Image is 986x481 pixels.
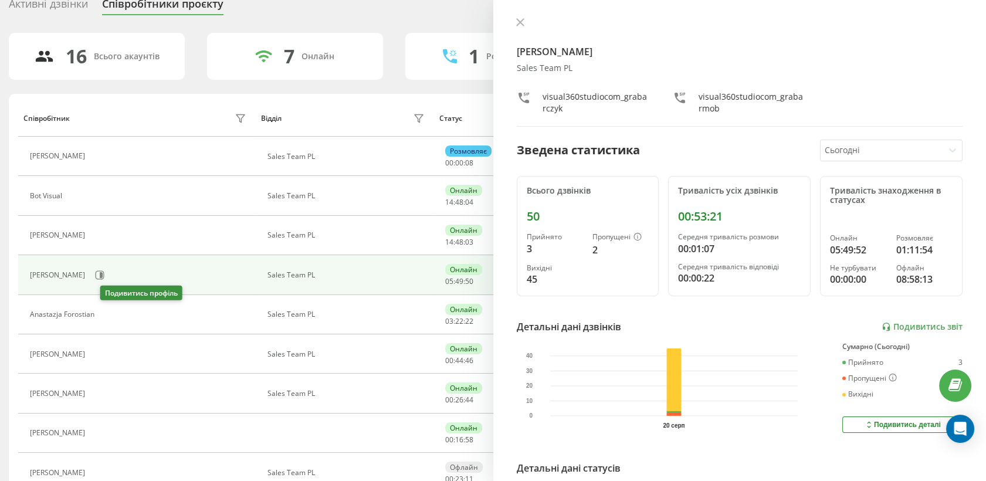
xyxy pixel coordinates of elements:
div: Онлайн [445,185,482,196]
div: Розмовляє [445,145,492,157]
div: : : [445,238,473,246]
div: Sales Team PL [267,350,428,358]
div: [PERSON_NAME] [30,231,88,239]
div: 2 [592,243,649,257]
div: Онлайн [445,225,482,236]
span: 00 [445,435,453,445]
span: 04 [465,197,473,207]
div: 50 [527,209,649,223]
div: Офлайн [896,264,953,272]
div: 00:53:21 [678,209,801,223]
div: Bot Visual [30,192,65,200]
div: Вихідні [527,264,583,272]
div: visual360studiocom_grabarmob [699,91,806,114]
div: Не турбувати [830,264,886,272]
span: 49 [455,276,463,286]
div: Розмовляють [486,52,543,62]
div: Anastazja Forostian [30,310,97,319]
div: Зведена статистика [517,141,640,159]
div: Прийнято [527,233,583,241]
div: Всього дзвінків [527,186,649,196]
div: Статус [439,114,462,123]
div: [PERSON_NAME] [30,469,88,477]
div: Онлайн [445,304,482,315]
div: Подивитись профіль [100,286,182,300]
span: 48 [455,237,463,247]
text: 0 [529,412,533,419]
div: 00:01:07 [678,242,801,256]
div: Open Intercom Messenger [946,415,974,443]
div: : : [445,277,473,286]
div: 3 [527,242,583,256]
div: Sales Team PL [267,153,428,161]
div: Сумарно (Сьогодні) [842,343,963,351]
div: Sales Team PL [267,271,428,279]
div: 01:11:54 [896,243,953,257]
div: Онлайн [445,422,482,433]
div: Тривалість усіх дзвінків [678,186,801,196]
div: Пропущені [842,374,897,383]
div: [PERSON_NAME] [30,152,88,160]
div: [PERSON_NAME] [30,271,88,279]
div: 00:00:22 [678,271,801,285]
span: 00 [455,158,463,168]
div: Sales Team PL [267,389,428,398]
div: 45 [527,272,583,286]
span: 00 [445,158,453,168]
div: Тривалість знаходження в статусах [830,186,953,206]
span: 14 [445,237,453,247]
div: Онлайн [445,343,482,354]
div: 00:00:00 [830,272,886,286]
div: : : [445,357,473,365]
div: Всього акаунтів [94,52,160,62]
div: Розмовляє [896,234,953,242]
div: 7 [284,45,294,67]
a: Подивитись звіт [882,322,963,332]
div: Онлайн [301,52,334,62]
div: Середня тривалість відповіді [678,263,801,271]
span: 03 [445,316,453,326]
span: 14 [445,197,453,207]
div: visual360studiocom_grabarczyk [543,91,650,114]
div: Sales Team PL [267,469,428,477]
div: 08:58:13 [896,272,953,286]
button: Подивитись деталі [842,416,963,433]
div: Онлайн [830,234,886,242]
span: 00 [445,395,453,405]
div: Sales Team PL [267,192,428,200]
div: Детальні дані дзвінків [517,320,621,334]
span: 22 [455,316,463,326]
div: Відділ [261,114,282,123]
span: 58 [465,435,473,445]
span: 46 [465,355,473,365]
div: : : [445,317,473,326]
text: 40 [526,353,533,359]
span: 03 [465,237,473,247]
div: 3 [958,358,963,367]
span: 50 [465,276,473,286]
div: 1 [469,45,479,67]
div: : : [445,198,473,206]
span: 44 [465,395,473,405]
div: Детальні дані статусів [517,461,621,475]
text: 20 серп [663,422,685,429]
div: Sales Team PL [517,63,963,73]
div: Пропущені [592,233,649,242]
span: 26 [455,395,463,405]
div: Онлайн [445,264,482,275]
div: Sales Team PL [267,310,428,319]
div: [PERSON_NAME] [30,389,88,398]
div: 16 [66,45,87,67]
div: Офлайн [445,462,483,473]
div: Прийнято [842,358,883,367]
div: Подивитись деталі [864,420,941,429]
div: Онлайн [445,382,482,394]
h4: [PERSON_NAME] [517,45,963,59]
div: Співробітник [23,114,70,123]
div: : : [445,159,473,167]
text: 20 [526,382,533,389]
text: 30 [526,368,533,374]
span: 44 [455,355,463,365]
div: Середня тривалість розмови [678,233,801,241]
span: 00 [445,355,453,365]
